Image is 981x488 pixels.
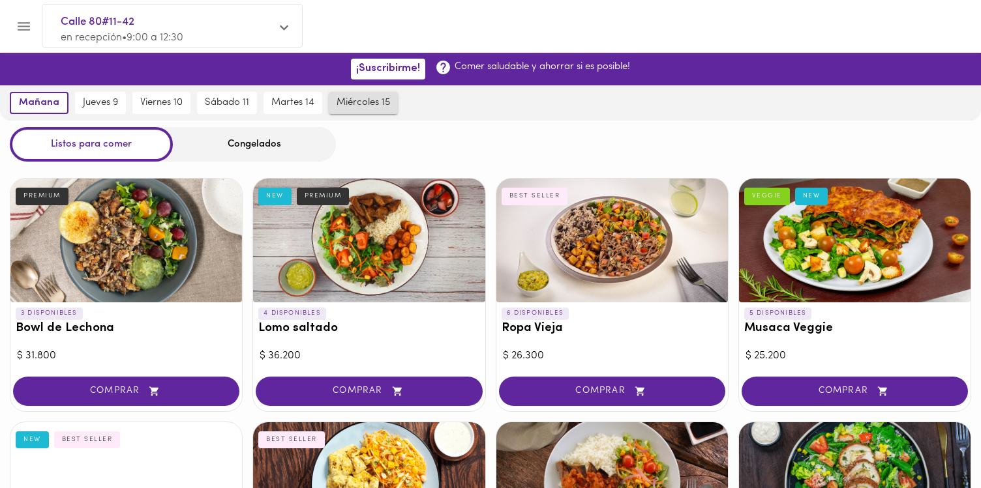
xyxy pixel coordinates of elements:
div: BEST SELLER [258,431,325,448]
span: COMPRAR [272,386,466,397]
div: PREMIUM [16,188,68,205]
p: 3 DISPONIBLES [16,308,83,319]
div: NEW [258,188,292,205]
button: martes 14 [264,92,322,114]
div: $ 26.300 [503,349,721,364]
div: Bowl de Lechona [10,179,242,302]
div: BEST SELLER [502,188,568,205]
div: BEST SELLER [54,431,121,448]
span: COMPRAR [29,386,223,397]
button: COMPRAR [13,377,239,406]
span: viernes 10 [140,97,183,109]
span: COMPRAR [758,386,952,397]
button: sábado 11 [197,92,257,114]
button: jueves 9 [75,92,126,114]
button: ¡Suscribirme! [351,59,425,79]
button: Menu [8,10,40,42]
button: COMPRAR [256,377,482,406]
div: Lomo saltado [253,179,485,302]
div: VEGGIE [744,188,790,205]
iframe: Messagebird Livechat Widget [905,412,968,475]
span: jueves 9 [83,97,118,109]
p: 5 DISPONIBLES [744,308,812,319]
span: COMPRAR [515,386,709,397]
span: sábado 11 [205,97,249,109]
div: $ 36.200 [260,349,478,364]
button: COMPRAR [499,377,725,406]
button: miércoles 15 [329,92,398,114]
div: PREMIUM [297,188,350,205]
div: $ 31.800 [17,349,235,364]
button: mañana [10,92,68,114]
p: 6 DISPONIBLES [502,308,569,319]
span: miércoles 15 [337,97,390,109]
span: Calle 80#11-42 [61,14,271,31]
h3: Musaca Veggie [744,322,965,336]
div: Listos para comer [10,127,173,162]
span: martes 14 [271,97,314,109]
div: Ropa Vieja [496,179,728,302]
span: en recepción • 9:00 a 12:30 [61,33,183,43]
p: Comer saludable y ahorrar si es posible! [455,60,630,74]
div: NEW [16,431,49,448]
div: Congelados [173,127,336,162]
div: $ 25.200 [746,349,964,364]
p: 4 DISPONIBLES [258,308,326,319]
h3: Bowl de Lechona [16,322,237,336]
h3: Ropa Vieja [502,322,723,336]
button: viernes 10 [132,92,190,114]
div: NEW [795,188,828,205]
span: ¡Suscribirme! [356,63,420,75]
button: COMPRAR [742,377,968,406]
h3: Lomo saltado [258,322,479,336]
span: mañana [19,97,59,109]
div: Musaca Veggie [739,179,971,302]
